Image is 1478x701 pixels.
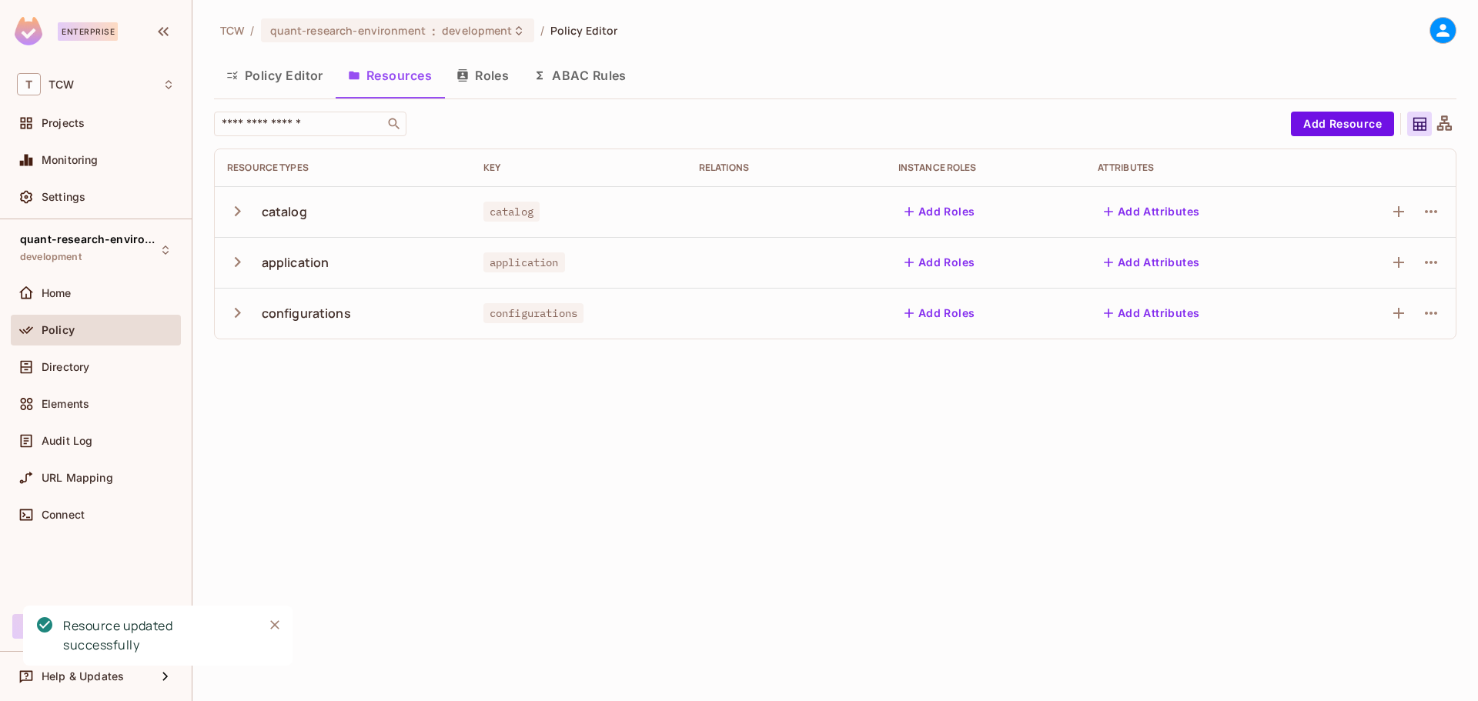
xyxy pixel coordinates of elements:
button: ABAC Rules [521,56,639,95]
div: Resource Types [227,162,459,174]
button: Add Roles [898,301,981,325]
span: Audit Log [42,435,92,447]
span: Settings [42,191,85,203]
span: Connect [42,509,85,521]
div: Relations [699,162,874,174]
button: Add Attributes [1098,301,1206,325]
span: development [442,23,512,38]
span: Policy [42,324,75,336]
span: Home [42,287,72,299]
span: quant-research-environment [270,23,426,38]
button: Add Attributes [1098,199,1206,224]
button: Add Roles [898,199,981,224]
button: Resources [336,56,444,95]
span: URL Mapping [42,472,113,484]
span: Workspace: TCW [48,78,74,91]
span: development [20,251,82,263]
span: catalog [483,202,540,222]
button: Close [263,613,286,636]
li: / [250,23,254,38]
div: Resource updated successfully [63,616,251,655]
div: Key [483,162,674,174]
img: SReyMgAAAABJRU5ErkJggg== [15,17,42,45]
button: Roles [444,56,521,95]
div: Enterprise [58,22,118,41]
span: application [483,252,565,272]
button: Add Roles [898,250,981,275]
div: application [262,254,329,271]
li: / [540,23,544,38]
span: Elements [42,398,89,410]
button: Add Resource [1291,112,1394,136]
div: Instance roles [898,162,1073,174]
span: configurations [483,303,584,323]
span: Policy Editor [550,23,618,38]
span: the active workspace [220,23,244,38]
span: Monitoring [42,154,99,166]
span: T [17,73,41,95]
button: Add Attributes [1098,250,1206,275]
div: catalog [262,203,307,220]
div: configurations [262,305,351,322]
span: Projects [42,117,85,129]
span: : [431,25,436,37]
span: quant-research-environment [20,233,159,245]
button: Policy Editor [214,56,336,95]
span: Directory [42,361,89,373]
div: Attributes [1098,162,1302,174]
